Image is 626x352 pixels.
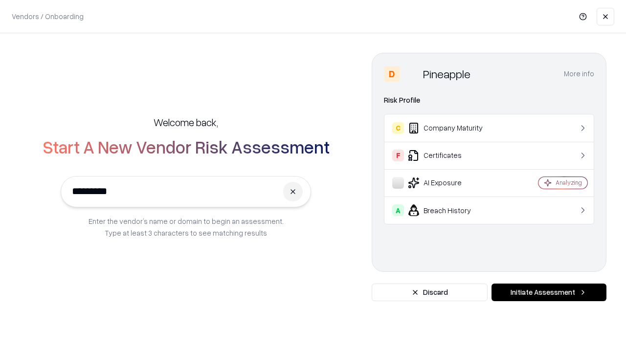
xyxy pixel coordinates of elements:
[556,178,582,187] div: Analyzing
[392,122,509,134] div: Company Maturity
[564,65,594,83] button: More info
[392,122,404,134] div: C
[392,204,404,216] div: A
[43,137,330,156] h2: Start A New Vendor Risk Assessment
[392,150,404,161] div: F
[392,204,509,216] div: Breach History
[89,215,284,239] p: Enter the vendor’s name or domain to begin an assessment. Type at least 3 characters to see match...
[403,66,419,82] img: Pineapple
[384,94,594,106] div: Risk Profile
[423,66,470,82] div: Pineapple
[392,150,509,161] div: Certificates
[154,115,218,129] h5: Welcome back,
[372,284,488,301] button: Discard
[392,177,509,189] div: AI Exposure
[384,66,400,82] div: D
[492,284,606,301] button: Initiate Assessment
[12,11,84,22] p: Vendors / Onboarding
